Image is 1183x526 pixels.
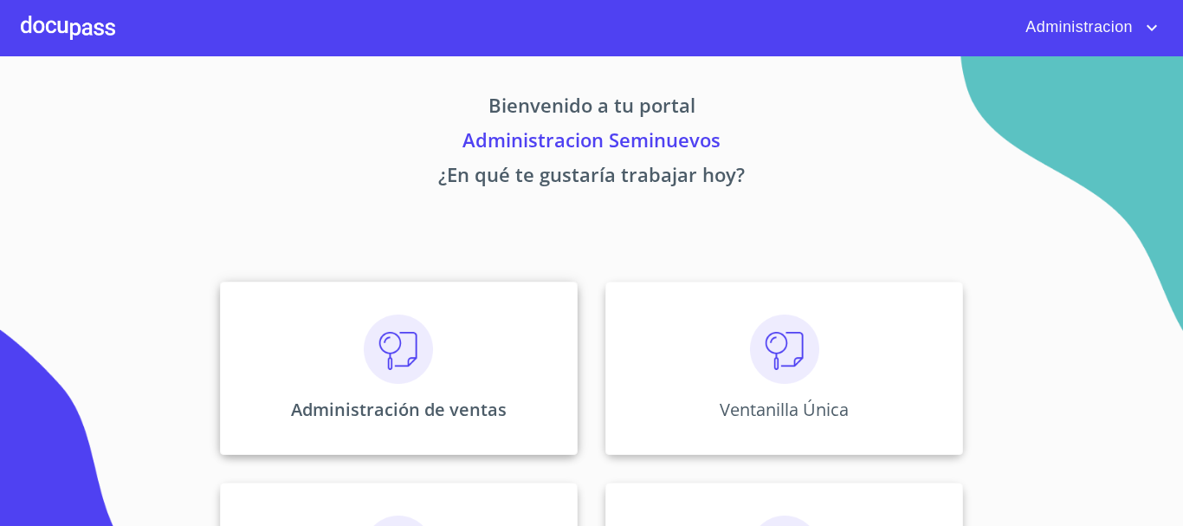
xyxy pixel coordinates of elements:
[1012,14,1162,42] button: account of current user
[364,315,433,384] img: consulta.png
[58,160,1125,195] p: ¿En qué te gustaría trabajar hoy?
[720,398,849,421] p: Ventanilla Única
[1012,14,1141,42] span: Administracion
[750,315,819,384] img: consulta.png
[58,91,1125,126] p: Bienvenido a tu portal
[291,398,507,421] p: Administración de ventas
[58,126,1125,160] p: Administracion Seminuevos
